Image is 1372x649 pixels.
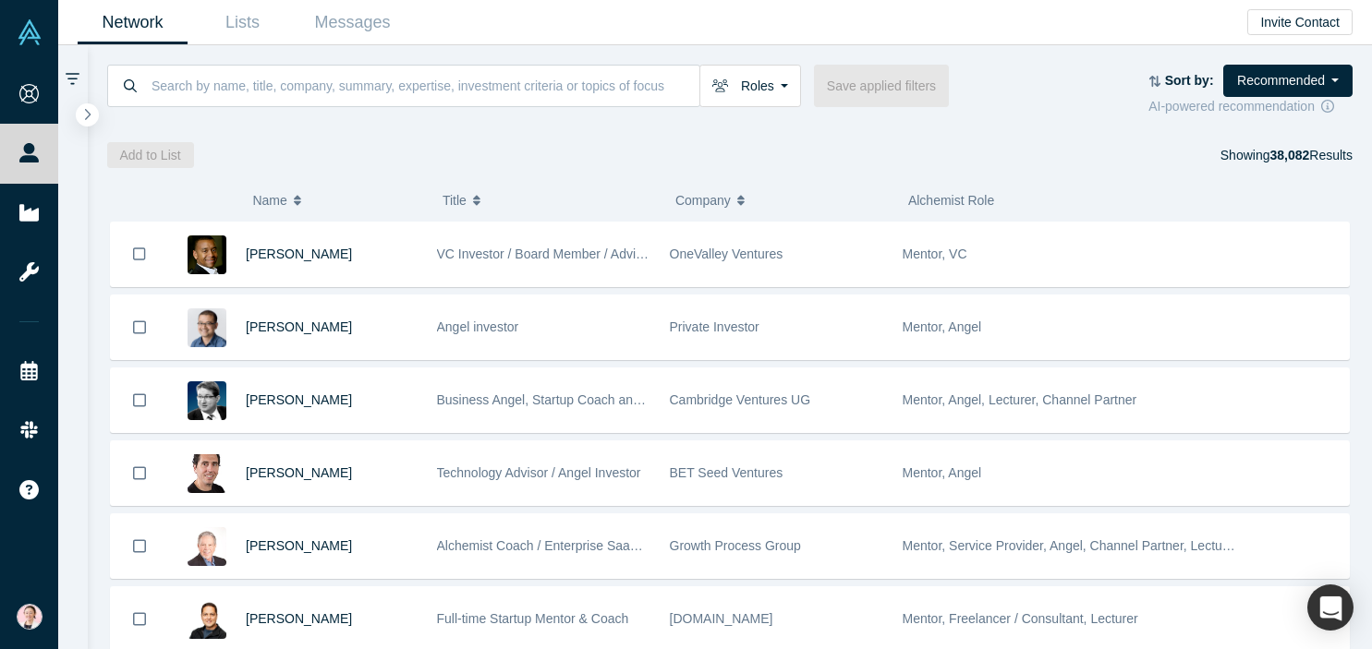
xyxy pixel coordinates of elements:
span: Mentor, Angel [903,319,982,334]
img: Samir Ghosh's Profile Image [188,600,226,639]
strong: 38,082 [1269,148,1309,162]
div: AI-powered recommendation [1148,97,1353,116]
span: Angel investor [437,319,519,334]
button: Bookmark [111,441,168,505]
span: Mentor, Angel, Lecturer, Channel Partner [903,392,1137,407]
button: Add to List [107,142,194,168]
a: [PERSON_NAME] [246,611,352,626]
span: Title [443,181,467,220]
span: Mentor, Angel [903,465,982,480]
button: Bookmark [111,222,168,286]
button: Name [252,181,423,220]
span: Private Investor [670,319,759,334]
span: OneValley Ventures [670,246,783,261]
a: [PERSON_NAME] [246,465,352,480]
span: Name [252,181,286,220]
span: Cambridge Ventures UG [670,392,811,407]
button: Title [443,181,656,220]
span: Results [1269,148,1353,162]
img: Yuko Nakahata's Account [17,604,42,630]
strong: Sort by: [1165,73,1214,88]
img: Juan Scarlett's Profile Image [188,235,226,274]
span: Mentor, Freelancer / Consultant, Lecturer [903,611,1138,626]
span: Full-time Startup Mentor & Coach [437,611,629,626]
button: Bookmark [111,295,168,359]
span: [DOMAIN_NAME] [670,611,773,626]
span: Alchemist Coach / Enterprise SaaS & Ai Subscription Model Thought Leader [437,538,874,553]
a: [PERSON_NAME] [246,538,352,553]
span: Technology Advisor / Angel Investor [437,465,641,480]
img: Danny Chee's Profile Image [188,308,226,347]
a: Lists [188,1,297,44]
span: Alchemist Role [908,193,994,208]
span: Growth Process Group [670,538,801,553]
span: Company [675,181,731,220]
a: [PERSON_NAME] [246,246,352,261]
a: [PERSON_NAME] [246,319,352,334]
span: Mentor, VC [903,246,967,261]
img: Boris Livshutz's Profile Image [188,454,226,493]
a: [PERSON_NAME] [246,392,352,407]
button: Bookmark [111,514,168,578]
div: Showing [1220,142,1353,168]
span: BET Seed Ventures [670,465,783,480]
button: Save applied filters [814,65,949,107]
span: VC Investor / Board Member / Advisor [437,246,654,261]
button: Company [675,181,889,220]
a: Network [78,1,188,44]
button: Recommended [1223,65,1353,97]
input: Search by name, title, company, summary, expertise, investment criteria or topics of focus [150,64,699,107]
img: Martin Giese's Profile Image [188,381,226,420]
button: Bookmark [111,368,168,432]
img: Alchemist Vault Logo [17,19,42,45]
button: Invite Contact [1247,9,1353,35]
span: Business Angel, Startup Coach and best-selling author [437,392,750,407]
img: Chuck DeVita's Profile Image [188,527,226,566]
button: Roles [699,65,801,107]
a: Messages [297,1,407,44]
